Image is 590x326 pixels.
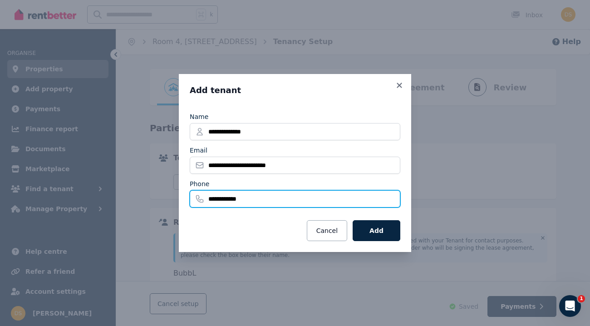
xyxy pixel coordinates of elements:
[559,295,581,317] iframe: Intercom live chat
[190,179,209,188] label: Phone
[190,112,208,121] label: Name
[190,146,207,155] label: Email
[190,85,400,96] h3: Add tenant
[578,295,585,302] span: 1
[307,220,347,241] button: Cancel
[353,220,400,241] button: Add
